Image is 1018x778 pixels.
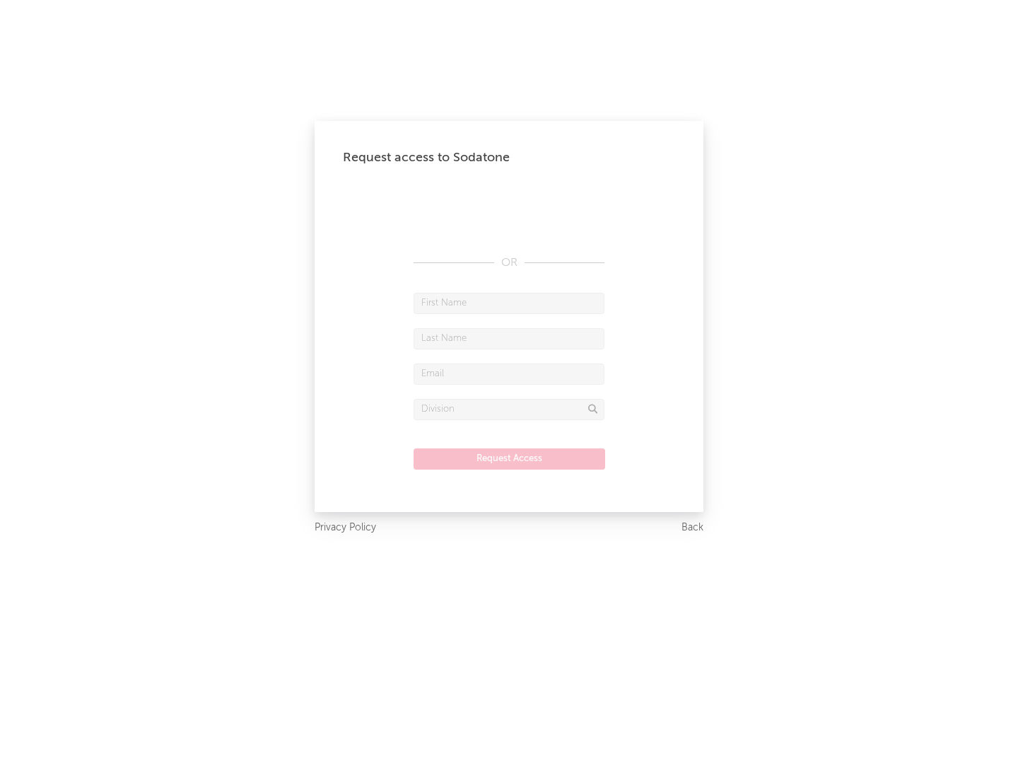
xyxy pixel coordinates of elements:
input: Division [414,399,604,420]
a: Privacy Policy [315,519,376,537]
button: Request Access [414,448,605,470]
input: First Name [414,293,604,314]
a: Back [681,519,703,537]
div: Request access to Sodatone [343,149,675,166]
input: Email [414,364,604,385]
input: Last Name [414,328,604,349]
div: OR [414,255,604,272]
